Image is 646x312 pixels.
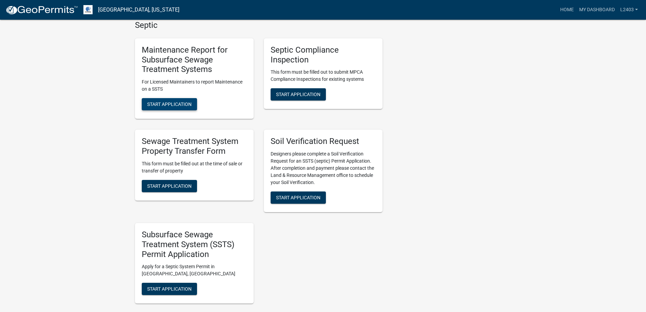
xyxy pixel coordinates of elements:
[142,98,197,110] button: Start Application
[142,136,247,156] h5: Sewage Treatment System Property Transfer Form
[142,45,247,74] h5: Maintenance Report for Subsurface Sewage Treatment Systems
[142,283,197,295] button: Start Application
[142,230,247,259] h5: Subsurface Sewage Treatment System (SSTS) Permit Application
[147,102,192,107] span: Start Application
[271,136,376,146] h5: Soil Verification Request
[135,20,383,30] h4: Septic
[618,3,641,16] a: L2403
[142,78,247,93] p: For Licensed Maintainers to report Maintenance on a SSTS
[271,69,376,83] p: This form must be filled out to submit MPCA Compliance Inspections for existing systems
[147,286,192,292] span: Start Application
[83,5,93,14] img: Otter Tail County, Minnesota
[98,4,179,16] a: [GEOGRAPHIC_DATA], [US_STATE]
[557,3,576,16] a: Home
[142,160,247,175] p: This form must be filled out at the time of sale or transfer of property
[271,88,326,100] button: Start Application
[147,183,192,188] span: Start Application
[576,3,618,16] a: My Dashboard
[276,92,320,97] span: Start Application
[271,191,326,204] button: Start Application
[271,150,376,186] p: Designers please complete a Soil Verification Request for an SSTS (septic) Permit Application. Af...
[142,263,247,277] p: Apply for a Septic System Permit in [GEOGRAPHIC_DATA], [GEOGRAPHIC_DATA]
[142,180,197,192] button: Start Application
[276,195,320,200] span: Start Application
[271,45,376,65] h5: Septic Compliance Inspection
